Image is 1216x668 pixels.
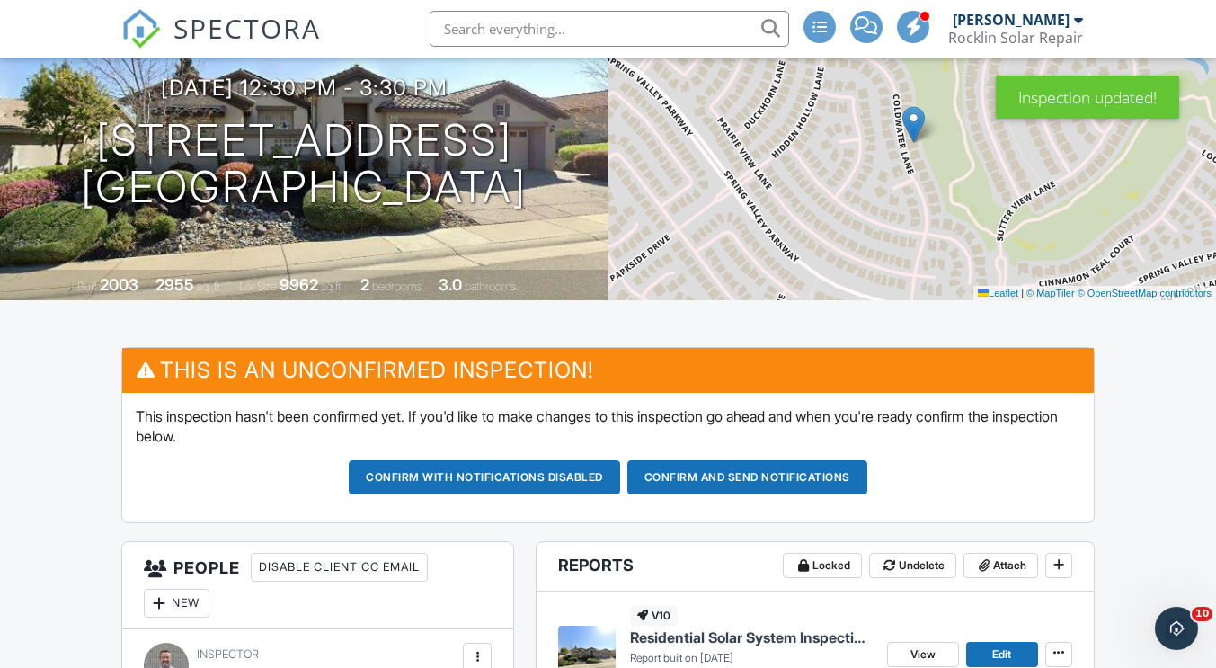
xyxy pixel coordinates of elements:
h3: People [122,542,513,629]
button: Confirm with notifications disabled [349,460,620,494]
div: 2 [360,275,369,294]
div: 3.0 [439,275,462,294]
iframe: Intercom live chat [1155,607,1198,650]
input: Search everything... [430,11,789,47]
h1: [STREET_ADDRESS] [GEOGRAPHIC_DATA] [81,117,527,212]
span: Lot Size [239,280,277,293]
a: Leaflet [978,288,1018,298]
span: bathrooms [465,280,516,293]
span: Built [77,280,97,293]
span: 10 [1192,607,1212,621]
button: Confirm and send notifications [627,460,867,494]
div: 2955 [155,275,194,294]
span: SPECTORA [173,9,321,47]
div: 9962 [280,275,318,294]
a: © OpenStreetMap contributors [1078,288,1212,298]
span: sq.ft. [321,280,343,293]
p: This inspection hasn't been confirmed yet. If you'd like to make changes to this inspection go ah... [136,406,1079,447]
span: Inspector [197,647,259,661]
img: Marker [902,106,925,143]
img: The Best Home Inspection Software - Spectora [121,9,161,49]
div: Disable Client CC Email [251,553,428,582]
div: Rocklin Solar Repair [948,29,1083,47]
span: bedrooms [372,280,422,293]
h3: This is an Unconfirmed Inspection! [122,348,1093,392]
div: Inspection updated! [996,76,1179,119]
h3: [DATE] 12:30 pm - 3:30 pm [161,76,448,100]
a: © MapTiler [1026,288,1075,298]
div: 2003 [100,275,138,294]
span: sq. ft. [197,280,222,293]
div: New [144,589,209,618]
div: [PERSON_NAME] [953,11,1070,29]
span: | [1021,288,1024,298]
a: SPECTORA [121,24,321,62]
